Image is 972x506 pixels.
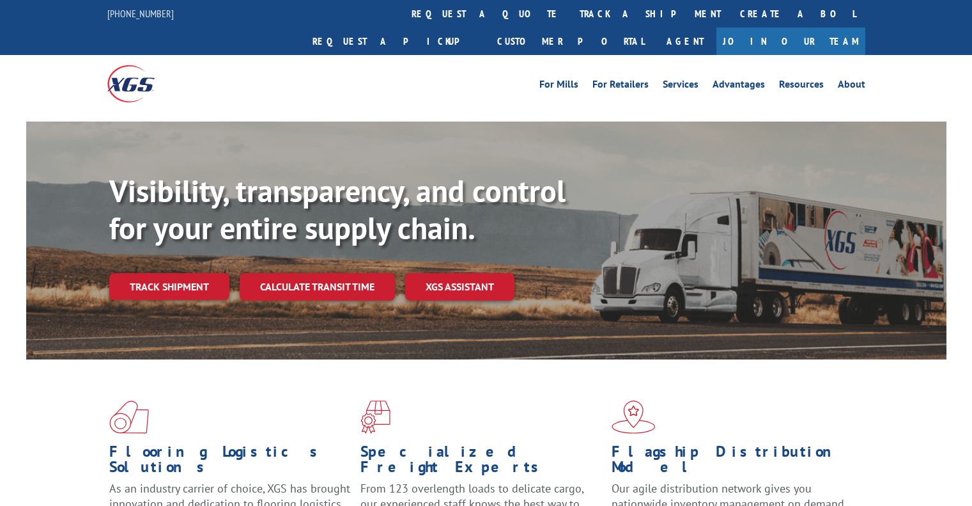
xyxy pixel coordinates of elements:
a: Join Our Team [716,28,865,55]
a: For Mills [539,79,578,93]
b: Visibility, transparency, and control for your entire supply chain. [109,171,566,248]
a: [PHONE_NUMBER] [107,7,174,20]
a: Customer Portal [488,28,654,55]
a: Services [663,79,698,93]
h1: Flooring Logistics Solutions [109,444,351,481]
img: xgs-icon-focused-on-flooring-red [360,400,390,434]
a: XGS ASSISTANT [405,273,514,301]
a: For Retailers [592,79,649,93]
a: Calculate transit time [240,273,395,301]
a: Track shipment [109,273,229,300]
h1: Flagship Distribution Model [612,444,853,481]
img: xgs-icon-flagship-distribution-model-red [612,400,656,434]
a: Agent [654,28,716,55]
h1: Specialized Freight Experts [360,444,602,481]
a: About [838,79,865,93]
a: Advantages [713,79,765,93]
img: xgs-icon-total-supply-chain-intelligence-red [109,400,149,434]
a: Request a pickup [303,28,488,55]
a: Resources [779,79,824,93]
